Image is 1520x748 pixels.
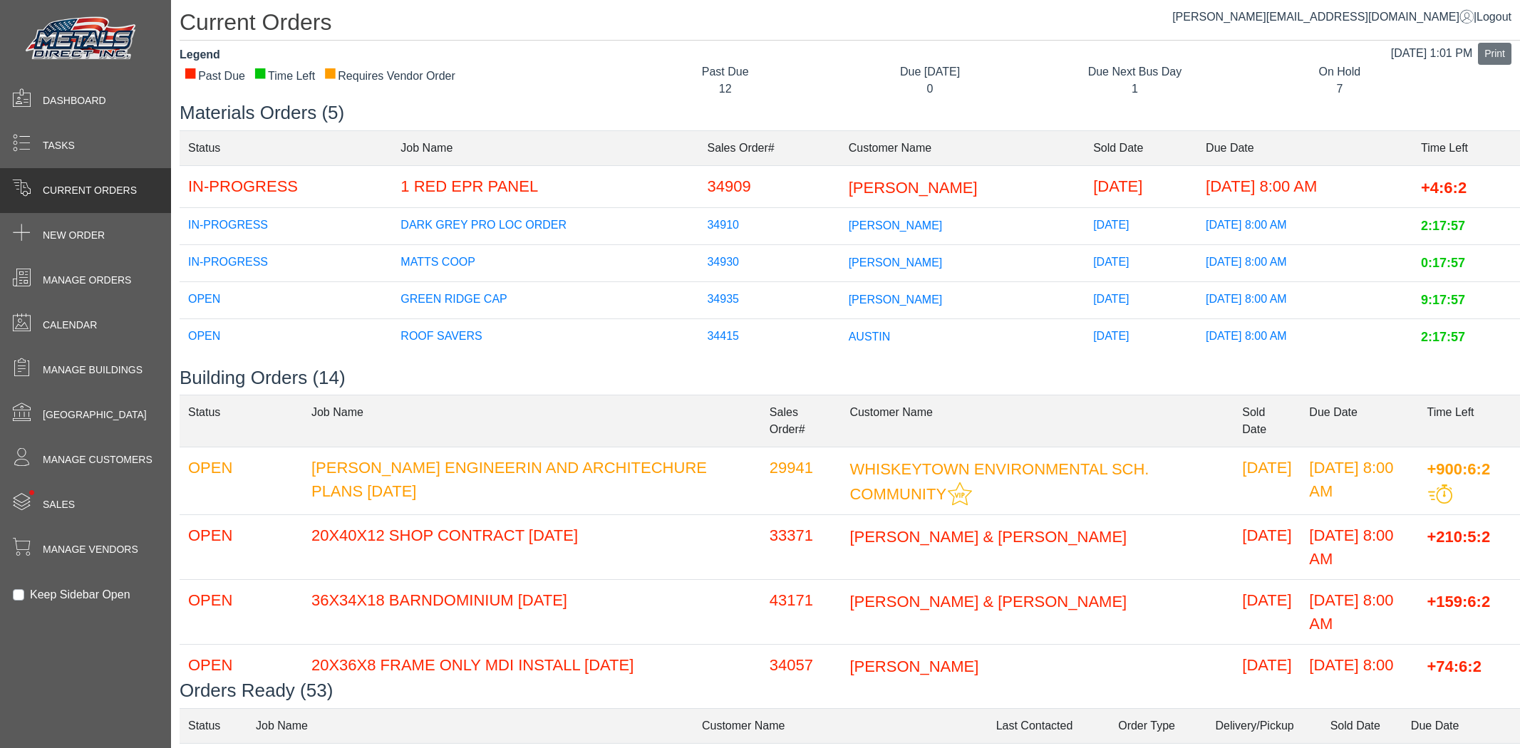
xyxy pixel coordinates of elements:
[849,178,978,196] span: [PERSON_NAME]
[1421,330,1465,344] span: 2:17:57
[180,245,392,282] td: IN-PROGRESS
[1391,47,1472,59] span: [DATE] 1:01 PM
[1301,515,1418,580] td: [DATE] 8:00 AM
[1301,395,1418,447] td: Due Date
[43,93,106,108] span: Dashboard
[1234,395,1301,447] td: Sold Date
[180,319,392,356] td: OPEN
[180,447,303,515] td: OPEN
[1248,80,1431,98] div: 7
[184,68,197,78] div: ■
[1427,528,1490,546] span: +210:5:2
[1085,208,1197,245] td: [DATE]
[43,542,138,557] span: Manage Vendors
[1085,319,1197,356] td: [DATE]
[43,407,147,422] span: [GEOGRAPHIC_DATA]
[30,586,130,603] label: Keep Sidebar Open
[303,395,761,447] td: Job Name
[1421,219,1465,233] span: 2:17:57
[1197,208,1412,245] td: [DATE] 8:00 AM
[1421,256,1465,270] span: 0:17:57
[392,130,698,165] td: Job Name
[1085,282,1197,319] td: [DATE]
[14,469,50,516] span: •
[392,319,698,356] td: ROOF SAVERS
[180,208,392,245] td: IN-PROGRESS
[849,593,1127,611] span: [PERSON_NAME] & [PERSON_NAME]
[43,363,143,378] span: Manage Buildings
[180,48,220,61] strong: Legend
[180,130,392,165] td: Status
[180,708,247,743] td: Status
[180,102,1520,124] h3: Materials Orders (5)
[43,183,137,198] span: Current Orders
[1085,165,1197,208] td: [DATE]
[761,447,842,515] td: 29941
[761,515,842,580] td: 33371
[180,165,392,208] td: IN-PROGRESS
[1110,708,1206,743] td: Order Type
[1085,245,1197,282] td: [DATE]
[303,447,761,515] td: [PERSON_NAME] ENGINEERIN AND ARCHITECHURE PLANS [DATE]
[838,63,1021,80] div: Due [DATE]
[849,331,891,343] span: AUSTIN
[1234,447,1301,515] td: [DATE]
[693,708,988,743] td: Customer Name
[849,658,978,675] span: [PERSON_NAME]
[1043,63,1226,80] div: Due Next Bus Day
[247,708,693,743] td: Job Name
[1234,645,1301,710] td: [DATE]
[634,80,817,98] div: 12
[1197,319,1412,356] td: [DATE] 8:00 AM
[698,282,839,319] td: 34935
[324,68,455,85] div: Requires Vendor Order
[43,228,105,243] span: New Order
[1301,447,1418,515] td: [DATE] 8:00 AM
[180,282,392,319] td: OPEN
[761,645,842,710] td: 34057
[849,219,943,232] span: [PERSON_NAME]
[392,245,698,282] td: MATTS COOP
[43,273,131,288] span: Manage Orders
[1421,178,1467,196] span: +4:6:2
[761,395,842,447] td: Sales Order#
[303,580,761,645] td: 36X34X18 BARNDOMINIUM [DATE]
[392,282,698,319] td: GREEN RIDGE CAP
[1428,484,1452,504] img: This order should be prioritized
[1234,580,1301,645] td: [DATE]
[1234,515,1301,580] td: [DATE]
[1197,165,1412,208] td: [DATE] 8:00 AM
[634,63,817,80] div: Past Due
[43,497,75,512] span: Sales
[1248,63,1431,80] div: On Hold
[698,245,839,282] td: 34930
[1412,130,1520,165] td: Time Left
[1043,80,1226,98] div: 1
[698,208,839,245] td: 34910
[180,680,1520,702] h3: Orders Ready (53)
[1197,245,1412,282] td: [DATE] 8:00 AM
[698,319,839,356] td: 34415
[1427,593,1490,611] span: +159:6:2
[988,708,1110,743] td: Last Contacted
[849,460,1149,503] span: WHISKEYTOWN ENVIRONMENTAL SCH. COMMUNITY
[761,580,842,645] td: 43171
[1172,11,1474,23] a: [PERSON_NAME][EMAIL_ADDRESS][DOMAIN_NAME]
[1427,658,1481,675] span: +74:6:2
[1322,708,1402,743] td: Sold Date
[849,294,943,306] span: [PERSON_NAME]
[180,580,303,645] td: OPEN
[43,318,97,333] span: Calendar
[1478,43,1511,65] button: Print
[254,68,315,85] div: Time Left
[43,138,75,153] span: Tasks
[1085,130,1197,165] td: Sold Date
[1172,9,1511,26] div: |
[43,452,152,467] span: Manage Customers
[838,80,1021,98] div: 0
[1197,282,1412,319] td: [DATE] 8:00 AM
[303,645,761,710] td: 20X36X8 FRAME ONLY MDI INSTALL [DATE]
[1402,708,1520,743] td: Due Date
[303,515,761,580] td: 20X40X12 SHOP CONTRACT [DATE]
[180,395,303,447] td: Status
